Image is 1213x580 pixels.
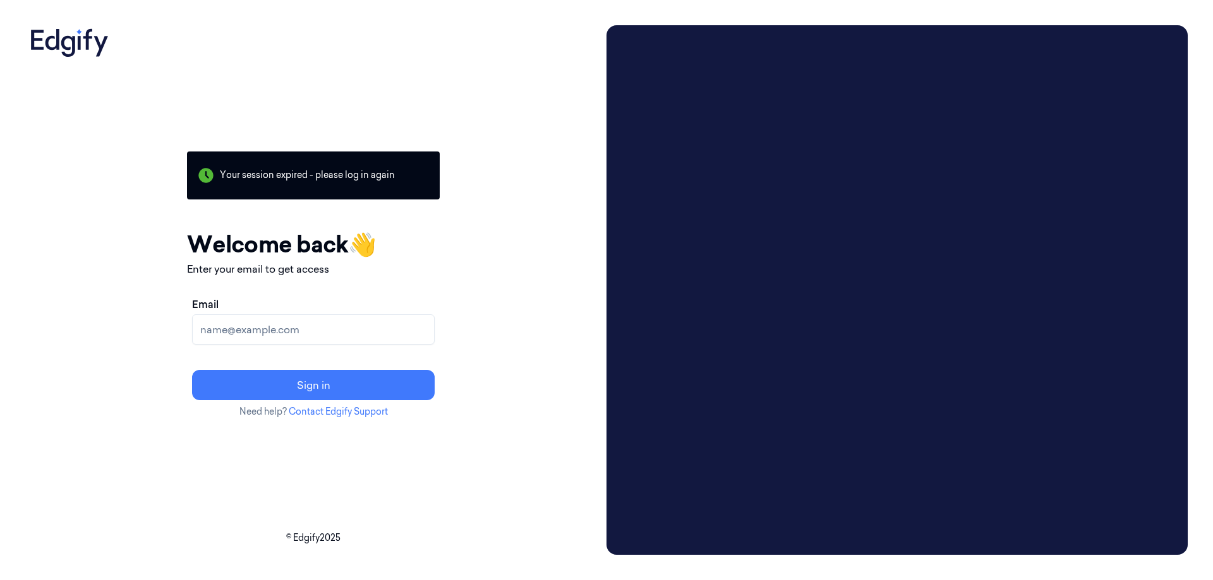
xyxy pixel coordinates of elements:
input: name@example.com [192,314,435,345]
h1: Welcome back 👋 [187,227,440,261]
button: Sign in [192,370,435,400]
p: Need help? [187,405,440,418]
p: © Edgify 2025 [25,531,601,545]
p: Enter your email to get access [187,261,440,276]
div: Your session expired - please log in again [187,151,440,199]
label: Email [192,297,219,312]
a: Contact Edgify Support [289,406,388,417]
